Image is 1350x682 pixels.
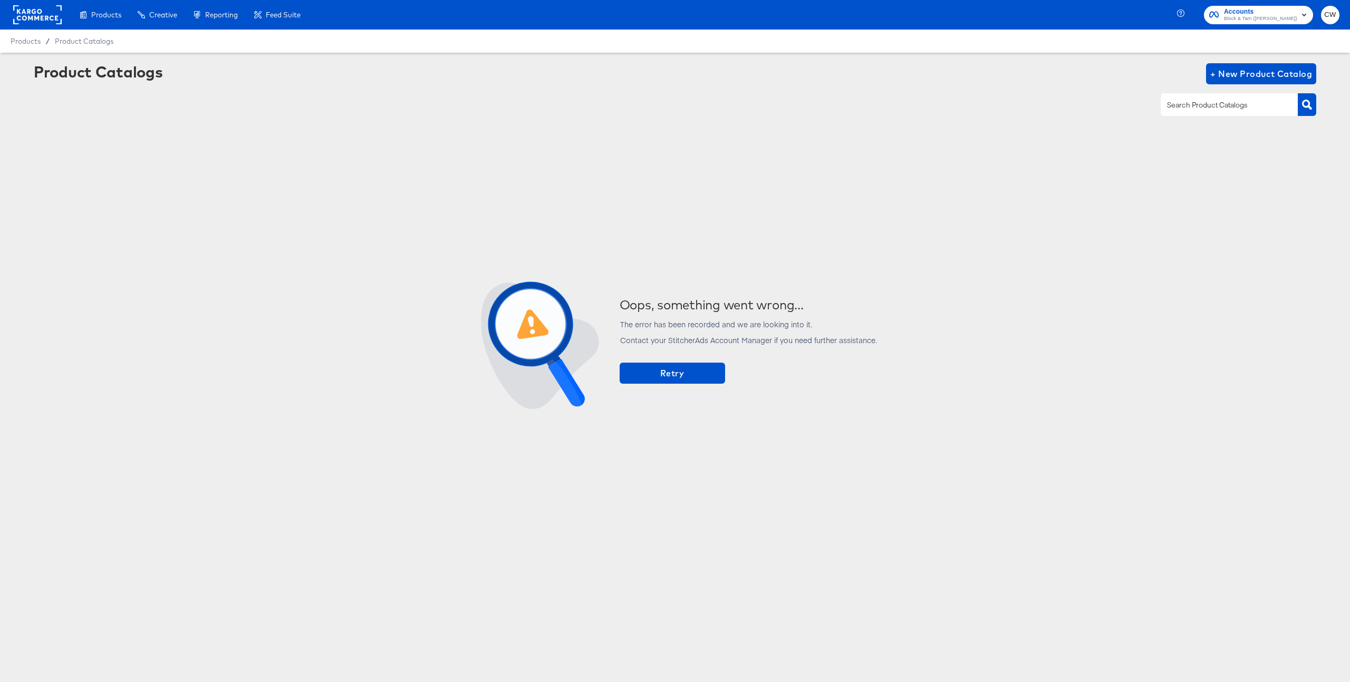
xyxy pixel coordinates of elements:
[620,320,877,328] div: The error has been recorded and we are looking into it.
[41,37,55,45] span: /
[266,11,301,19] span: Feed Suite
[205,11,238,19] span: Reporting
[1321,6,1339,24] button: CW
[624,366,721,381] span: Retry
[1206,63,1316,84] button: + New Product Catalog
[1204,6,1313,24] button: AccountsBlock & Tam ([PERSON_NAME])
[91,11,121,19] span: Products
[1210,66,1312,81] span: + New Product Catalog
[149,11,177,19] span: Creative
[11,37,41,45] span: Products
[620,297,877,312] div: Oops, something went wrong...
[620,363,725,384] button: Retry
[1224,15,1297,23] span: Block & Tam ([PERSON_NAME])
[1325,9,1335,21] span: CW
[1165,99,1277,111] input: Search Product Catalogs
[55,37,113,45] a: Product Catalogs
[1224,6,1297,17] span: Accounts
[620,336,877,344] div: Contact your StitcherAds Account Manager if you need further assistance.
[34,63,162,80] div: Product Catalogs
